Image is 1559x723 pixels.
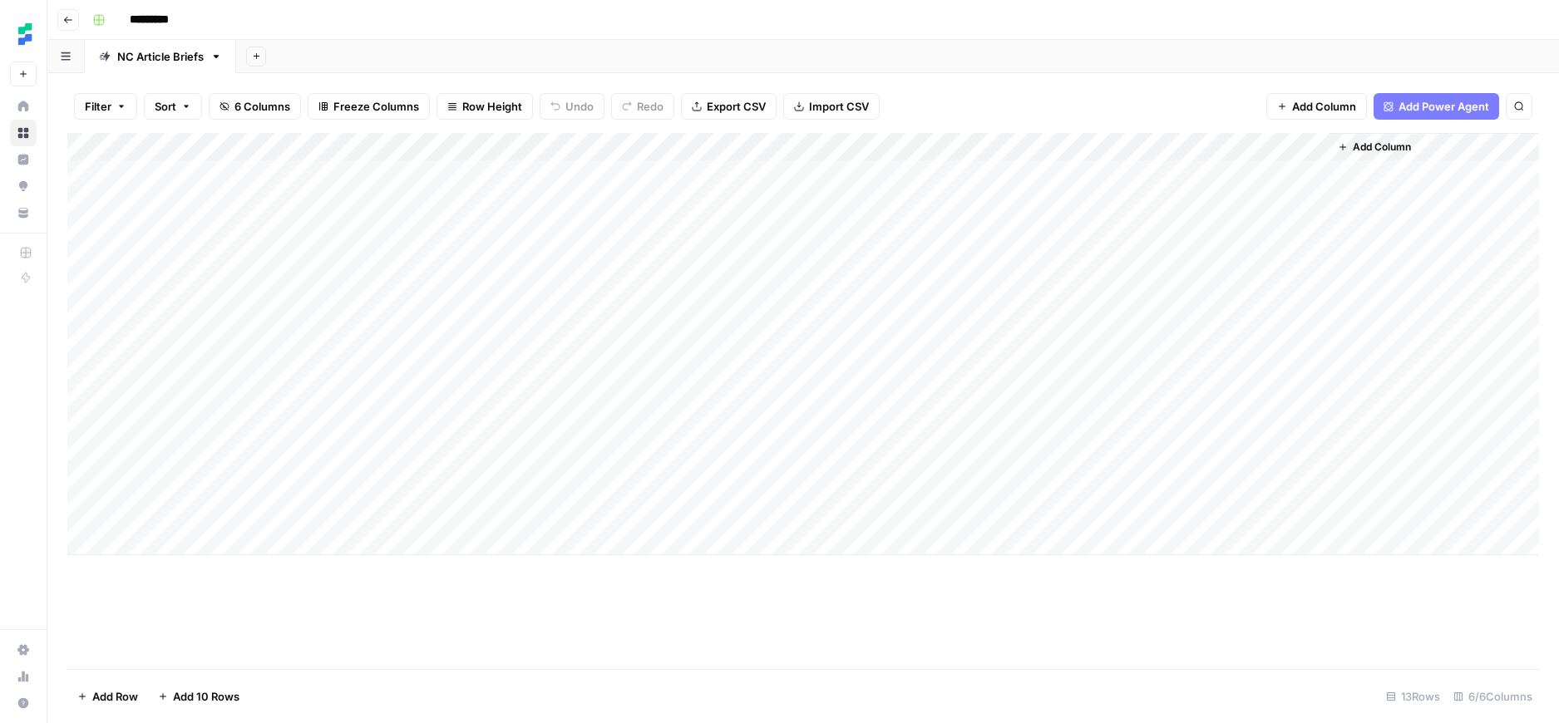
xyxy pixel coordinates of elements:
span: Add 10 Rows [173,688,239,705]
button: Workspace: Ten Speed [10,13,37,55]
span: Add Power Agent [1399,98,1489,115]
span: Export CSV [707,98,766,115]
a: Opportunities [10,173,37,199]
button: Export CSV [681,93,777,120]
a: Home [10,93,37,120]
button: Help + Support [10,690,37,716]
span: Sort [155,98,176,115]
button: Sort [144,93,202,120]
a: Settings [10,637,37,663]
img: Ten Speed Logo [10,19,40,49]
button: Add Power Agent [1374,93,1499,120]
button: Row Height [437,93,533,120]
div: NC Article Briefs [117,48,204,65]
button: Import CSV [783,93,880,120]
button: 6 Columns [209,93,301,120]
span: Freeze Columns [333,98,419,115]
span: Undo [565,98,594,115]
button: Filter [74,93,137,120]
span: Filter [85,98,111,115]
button: Add 10 Rows [148,683,249,710]
span: Add Row [92,688,138,705]
button: Add Column [1266,93,1367,120]
span: Add Column [1292,98,1356,115]
button: Redo [611,93,674,120]
span: Row Height [462,98,522,115]
button: Add Row [67,683,148,710]
a: Insights [10,146,37,173]
a: Usage [10,663,37,690]
a: Browse [10,120,37,146]
a: Your Data [10,199,37,226]
button: Freeze Columns [308,93,430,120]
a: NC Article Briefs [85,40,236,73]
span: 6 Columns [234,98,290,115]
button: Add Column [1331,136,1418,158]
button: Undo [540,93,604,120]
span: Import CSV [809,98,869,115]
div: 13 Rows [1379,683,1447,710]
span: Redo [637,98,664,115]
div: 6/6 Columns [1447,683,1539,710]
span: Add Column [1353,140,1411,155]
